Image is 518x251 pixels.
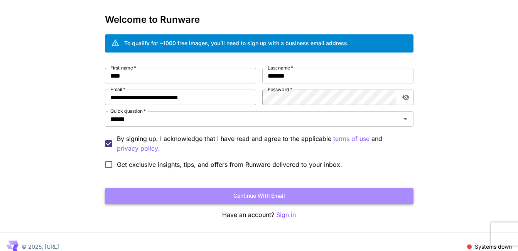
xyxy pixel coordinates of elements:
label: Last name [268,64,293,71]
p: Have an account? [105,210,413,220]
button: Continue with email [105,188,413,204]
p: © 2025, [URL] [22,243,59,251]
button: Open [400,114,411,124]
button: By signing up, I acknowledge that I have read and agree to the applicable and privacy policy. [333,134,370,144]
p: privacy policy. [117,144,160,153]
button: toggle password visibility [399,90,413,104]
label: Quick question [110,108,146,114]
label: Email [110,86,125,93]
span: Get exclusive insights, tips, and offers from Runware delivered to your inbox. [117,160,342,169]
label: Password [268,86,292,93]
p: Systems down [475,243,512,251]
h3: Welcome to Runware [105,14,413,25]
button: Sign in [276,210,296,220]
p: terms of use [333,134,370,144]
label: First name [110,64,136,71]
button: By signing up, I acknowledge that I have read and agree to the applicable terms of use and [117,144,160,153]
div: To qualify for ~1000 free images, you’ll need to sign up with a business email address. [124,39,349,47]
p: By signing up, I acknowledge that I have read and agree to the applicable and [117,134,407,153]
